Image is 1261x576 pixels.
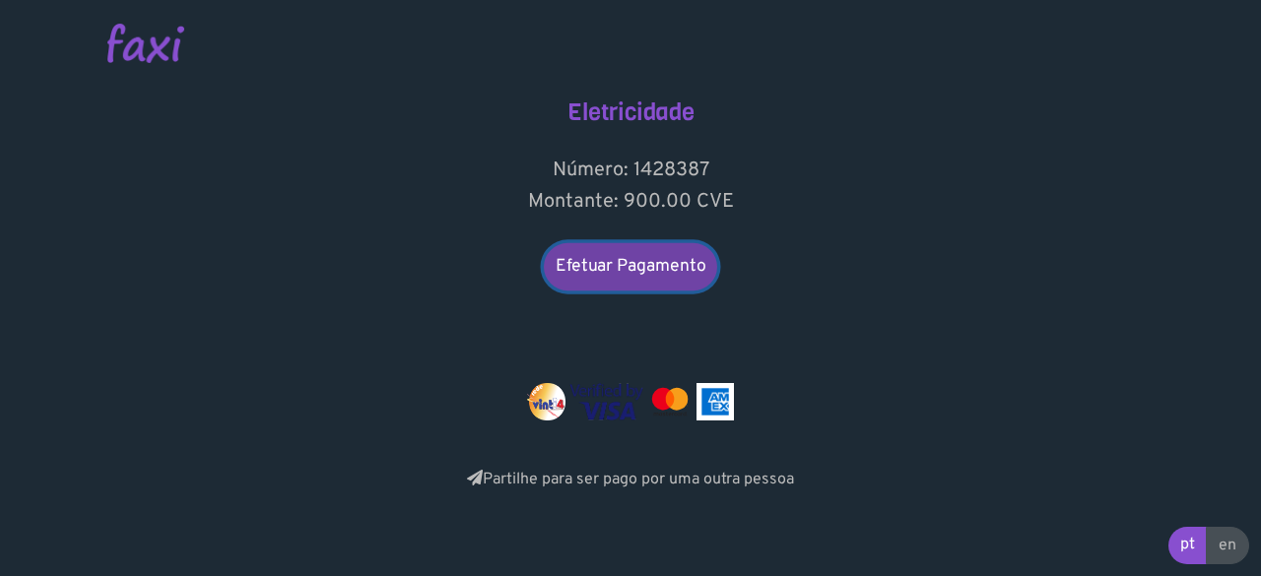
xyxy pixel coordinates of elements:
[569,383,643,420] img: visa
[433,190,828,214] h5: Montante: 900.00 CVE
[433,98,828,127] h4: Eletricidade
[527,383,566,420] img: vinti4
[697,383,734,420] img: mastercard
[467,470,794,489] a: Partilhe para ser pago por uma outra pessoa
[647,383,693,420] img: mastercard
[1168,527,1207,564] a: pt
[1206,527,1249,564] a: en
[433,159,828,182] h5: Número: 1428387
[544,243,717,290] a: Efetuar Pagamento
